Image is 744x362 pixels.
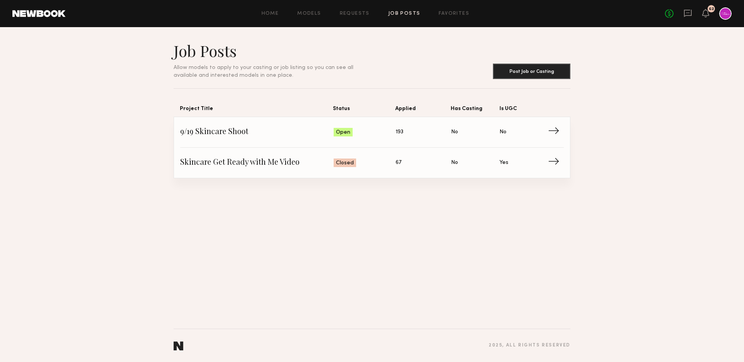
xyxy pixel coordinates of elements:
[180,117,564,148] a: 9/19 Skincare ShootOpen193NoNo→
[499,159,508,167] span: Yes
[396,128,403,136] span: 193
[548,126,564,138] span: →
[336,159,354,167] span: Closed
[709,7,714,11] div: 62
[297,11,321,16] a: Models
[340,11,370,16] a: Requests
[548,157,564,169] span: →
[451,128,458,136] span: No
[336,129,350,136] span: Open
[333,104,395,117] span: Status
[499,104,548,117] span: Is UGC
[174,41,372,60] h1: Job Posts
[395,104,451,117] span: Applied
[180,104,333,117] span: Project Title
[451,104,499,117] span: Has Casting
[180,148,564,178] a: Skincare Get Ready with Me VideoClosed67NoYes→
[439,11,469,16] a: Favorites
[451,159,458,167] span: No
[489,343,570,348] div: 2025 , all rights reserved
[180,126,334,138] span: 9/19 Skincare Shoot
[493,64,570,79] button: Post Job or Casting
[180,157,334,169] span: Skincare Get Ready with Me Video
[388,11,420,16] a: Job Posts
[396,159,401,167] span: 67
[262,11,279,16] a: Home
[499,128,506,136] span: No
[174,65,353,78] span: Allow models to apply to your casting or job listing so you can see all available and interested ...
